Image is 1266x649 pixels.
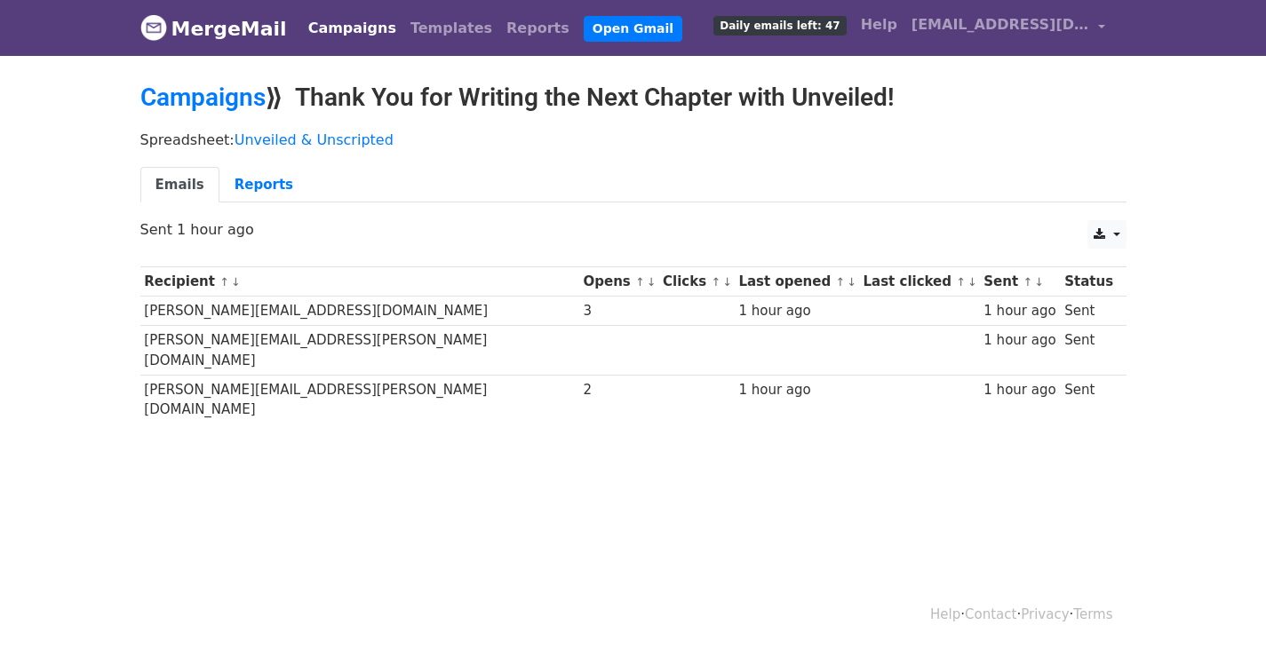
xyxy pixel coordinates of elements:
a: ↓ [847,275,856,289]
div: 3 [584,301,655,321]
th: Status [1060,267,1117,297]
h2: ⟫ Thank You for Writing the Next Chapter with Unveiled! [140,83,1127,113]
a: ↓ [1034,275,1044,289]
a: Campaigns [140,83,266,112]
th: Clicks [658,267,734,297]
p: Sent 1 hour ago [140,220,1127,239]
td: [PERSON_NAME][EMAIL_ADDRESS][PERSON_NAME][DOMAIN_NAME] [140,326,579,376]
td: Sent [1060,375,1117,423]
a: ↑ [219,275,229,289]
img: MergeMail logo [140,14,167,41]
td: [PERSON_NAME][EMAIL_ADDRESS][PERSON_NAME][DOMAIN_NAME] [140,375,579,423]
a: ↓ [722,275,732,289]
a: Contact [965,606,1016,622]
td: [PERSON_NAME][EMAIL_ADDRESS][DOMAIN_NAME] [140,297,579,326]
a: Emails [140,167,219,203]
a: ↑ [635,275,645,289]
span: Daily emails left: 47 [713,16,846,36]
a: Unveiled & Unscripted [235,131,394,148]
td: Sent [1060,297,1117,326]
div: 1 hour ago [983,330,1055,351]
div: 1 hour ago [738,301,854,321]
th: Opens [579,267,659,297]
div: 1 hour ago [983,301,1055,321]
th: Last clicked [859,267,980,297]
a: Reports [499,11,577,46]
th: Last opened [735,267,859,297]
a: Open Gmail [584,16,682,42]
div: 1 hour ago [738,380,854,400]
a: ↑ [1023,275,1032,289]
a: ↑ [711,275,721,289]
a: ↑ [956,275,966,289]
p: Spreadsheet: [140,131,1127,149]
th: Recipient [140,267,579,297]
a: [EMAIL_ADDRESS][DOMAIN_NAME] [904,7,1112,49]
a: ↓ [647,275,657,289]
a: MergeMail [140,10,287,47]
a: Daily emails left: 47 [706,7,853,43]
div: 2 [584,380,655,400]
a: ↓ [231,275,241,289]
a: Campaigns [301,11,403,46]
a: Help [854,7,904,43]
a: ↓ [967,275,977,289]
th: Sent [980,267,1061,297]
a: Help [930,606,960,622]
a: Reports [219,167,308,203]
div: 1 hour ago [983,380,1055,400]
td: Sent [1060,326,1117,376]
a: Privacy [1021,606,1069,622]
span: [EMAIL_ADDRESS][DOMAIN_NAME] [912,14,1089,36]
a: Templates [403,11,499,46]
a: ↑ [835,275,845,289]
a: Terms [1073,606,1112,622]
